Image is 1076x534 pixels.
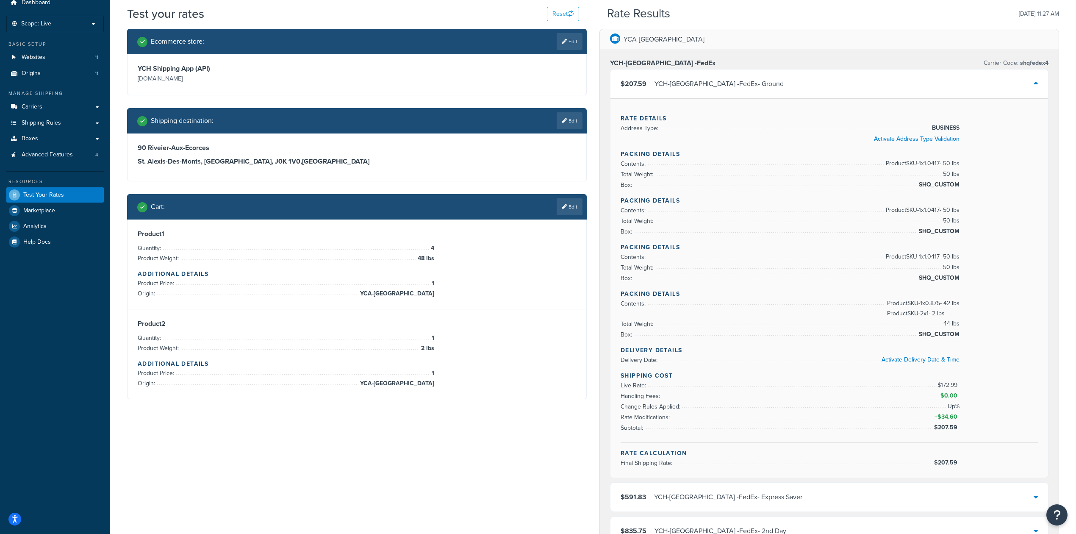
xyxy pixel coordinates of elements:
[1018,58,1048,67] span: shqfedex4
[621,150,1038,159] h4: Packing Details
[127,6,204,22] h1: Test your rates
[6,41,104,48] div: Basic Setup
[621,320,655,328] span: Total Weight:
[941,216,960,226] span: 50 lbs
[6,187,104,203] li: Test Your Rates
[6,90,104,97] div: Manage Shipping
[358,378,434,389] span: YCA-[GEOGRAPHIC_DATA]
[6,50,104,65] li: Websites
[621,299,648,308] span: Contents:
[6,115,104,131] a: Shipping Rules
[621,346,1038,355] h4: Delivery Details
[621,449,1038,458] h4: Rate Calculation
[1019,8,1059,20] p: [DATE] 11:27 AM
[621,289,1038,298] h4: Packing Details
[138,254,181,263] span: Product Weight:
[22,120,61,127] span: Shipping Rules
[22,151,73,159] span: Advanced Features
[138,369,176,378] span: Product Price:
[882,355,960,364] a: Activate Delivery Date & Time
[138,359,576,368] h4: Additional Details
[621,402,682,411] span: Change Rules Applied:
[884,159,960,169] span: Product SKU-1 x 1.0417 - 50 lbs
[946,401,960,412] span: Up%
[138,230,576,238] h3: Product 1
[621,243,1038,252] h4: Packing Details
[654,491,802,503] div: YCH-[GEOGRAPHIC_DATA] -FedEx - Express Saver
[621,459,674,467] span: Final Shipping Rate:
[917,180,960,190] span: SHQ_CUSTOM
[6,66,104,81] li: Origins
[430,333,434,343] span: 1
[23,223,47,230] span: Analytics
[151,38,204,45] h2: Ecommerce store :
[151,117,214,125] h2: Shipping destination :
[934,423,960,432] span: $207.59
[937,381,960,389] span: $172.99
[138,379,157,388] span: Origin:
[621,79,646,89] span: $207.59
[430,278,434,289] span: 1
[138,270,576,278] h4: Additional Details
[884,205,960,215] span: Product SKU-1 x 1.0417 - 50 lbs
[138,73,355,85] p: [DOMAIN_NAME]
[917,226,960,236] span: SHQ_CUSTOM
[984,57,1048,69] p: Carrier Code:
[1046,504,1068,526] button: Open Resource Center
[941,169,960,179] span: 50 lbs
[557,112,582,129] a: Edit
[624,33,704,45] p: YCA-[GEOGRAPHIC_DATA]
[6,50,104,65] a: Websites11
[557,198,582,215] a: Edit
[23,207,55,214] span: Marketplace
[941,319,960,329] span: 44 lbs
[430,368,434,378] span: 1
[557,33,582,50] a: Edit
[885,298,960,319] span: Product SKU-1 x 0.875 - 42 lbs Product SKU-2 x 1 - 2 lbs
[621,356,660,364] span: Delivery Date:
[22,70,41,77] span: Origins
[934,458,960,467] span: $207.59
[6,219,104,234] a: Analytics
[940,391,960,400] span: $0.00
[6,99,104,115] a: Carriers
[6,234,104,250] li: Help Docs
[937,412,960,421] span: $34.60
[917,273,960,283] span: SHQ_CUSTOM
[138,334,163,342] span: Quantity:
[621,124,660,133] span: Address Type:
[610,59,715,67] h3: YCH-[GEOGRAPHIC_DATA] -FedEx
[917,329,960,339] span: SHQ_CUSTOM
[22,103,42,111] span: Carriers
[941,262,960,273] span: 50 lbs
[874,134,960,143] a: Activate Address Type Validation
[22,54,45,61] span: Websites
[6,131,104,147] a: Boxes
[621,181,634,189] span: Box:
[22,135,38,142] span: Boxes
[138,144,576,152] h3: 90 Riveier-Aux-Ecorces
[138,244,163,253] span: Quantity:
[621,206,648,215] span: Contents:
[95,151,98,159] span: 4
[621,170,655,179] span: Total Weight:
[621,274,634,283] span: Box:
[6,66,104,81] a: Origins11
[621,330,634,339] span: Box:
[621,492,646,502] span: $591.83
[621,423,645,432] span: Subtotal:
[138,64,355,73] h3: YCH Shipping App (API)
[547,7,579,21] button: Reset
[607,7,670,20] h2: Rate Results
[138,157,576,166] h3: St. Alexis-Des-Monts, [GEOGRAPHIC_DATA], J0K 1V0 , [GEOGRAPHIC_DATA]
[621,392,662,400] span: Handling Fees:
[6,178,104,185] div: Resources
[138,320,576,328] h3: Product 2
[933,412,960,422] span: +
[621,413,672,422] span: Rate Modifications:
[358,289,434,299] span: YCA-[GEOGRAPHIC_DATA]
[6,203,104,218] a: Marketplace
